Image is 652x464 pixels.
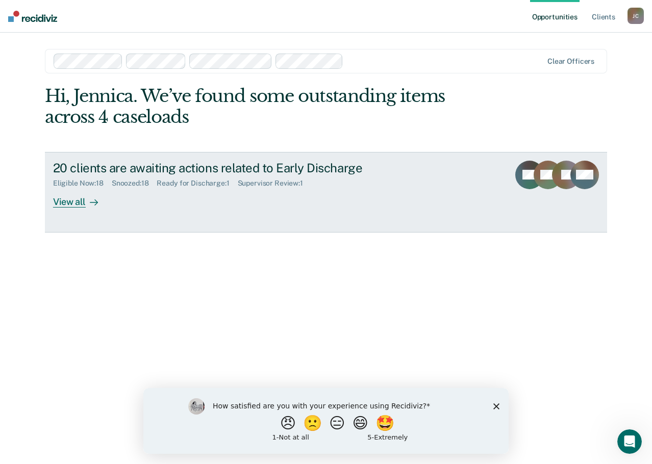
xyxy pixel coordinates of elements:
div: Clear officers [547,57,594,66]
img: Recidiviz [8,11,57,22]
div: J C [628,8,644,24]
div: View all [53,188,110,208]
a: 20 clients are awaiting actions related to Early DischargeEligible Now:18Snoozed:18Ready for Disc... [45,152,607,233]
iframe: Survey by Kim from Recidiviz [143,388,509,454]
button: JC [628,8,644,24]
div: Supervisor Review : 1 [238,179,311,188]
div: Ready for Discharge : 1 [157,179,237,188]
div: Eligible Now : 18 [53,179,112,188]
iframe: Intercom live chat [617,429,642,454]
div: 20 clients are awaiting actions related to Early Discharge [53,161,411,175]
div: Snoozed : 18 [112,179,157,188]
div: Hi, Jennica. We’ve found some outstanding items across 4 caseloads [45,86,495,127]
